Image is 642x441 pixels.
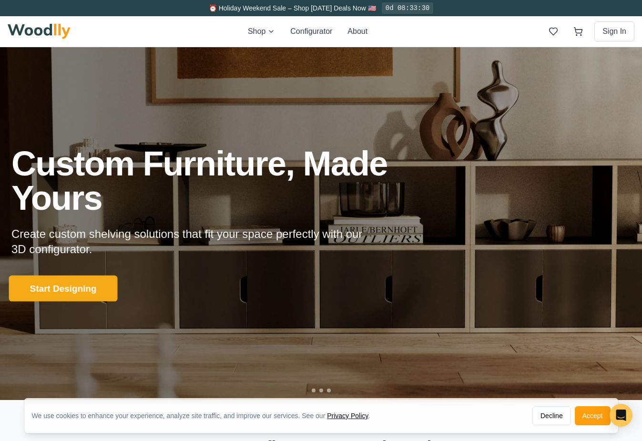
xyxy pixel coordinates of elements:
[8,24,71,39] img: Woodlly
[575,406,611,425] button: Accept
[347,26,367,37] button: About
[610,404,632,427] div: Open Intercom Messenger
[290,26,332,37] button: Configurator
[209,4,376,12] span: ⏰ Holiday Weekend Sale – Shop [DATE] Deals Now 🇺🇸
[382,2,433,14] div: 0d 08:33:30
[327,412,368,420] a: Privacy Policy
[11,146,438,215] h1: Custom Furniture, Made Yours
[32,411,378,420] div: We use cookies to enhance your experience, analyze site traffic, and improve our services. See our .
[9,276,118,302] button: Start Designing
[532,406,571,425] button: Decline
[248,26,275,37] button: Shop
[594,21,634,41] button: Sign In
[11,226,377,257] p: Create custom shelving solutions that fit your space perfectly with our 3D configurator.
